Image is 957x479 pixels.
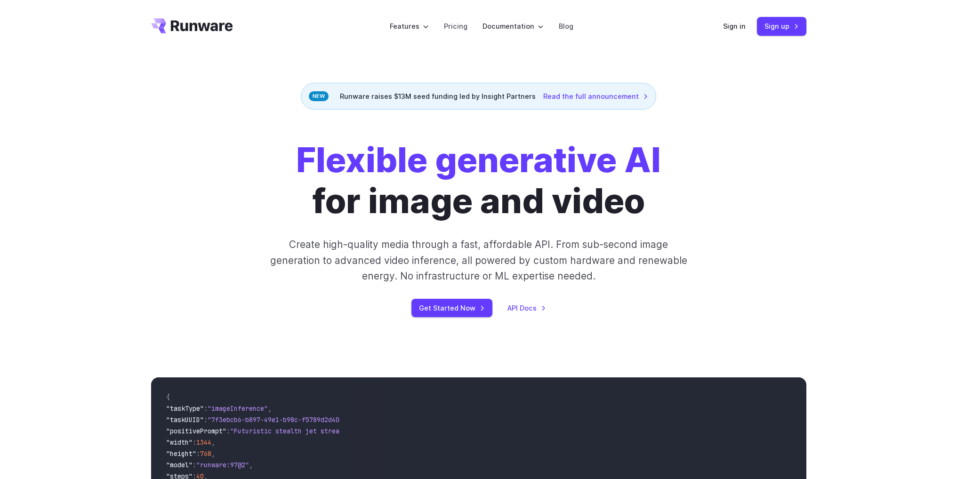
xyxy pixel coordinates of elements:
[208,404,268,413] span: "imageInference"
[166,449,196,458] span: "height"
[230,427,573,435] span: "Futuristic stealth jet streaking through a neon-lit cityscape with glowing purple exhaust"
[211,438,215,447] span: ,
[211,449,215,458] span: ,
[226,427,230,435] span: :
[411,299,492,317] a: Get Started Now
[166,393,170,401] span: {
[301,83,656,110] div: Runware raises $13M seed funding led by Insight Partners
[193,461,196,469] span: :
[166,415,204,424] span: "taskUUID"
[268,404,272,413] span: ,
[166,461,193,469] span: "model"
[296,139,661,181] strong: Flexible generative AI
[166,404,204,413] span: "taskType"
[193,438,196,447] span: :
[196,449,200,458] span: :
[269,237,688,284] p: Create high-quality media through a fast, affordable API. From sub-second image generation to adv...
[757,17,806,35] a: Sign up
[543,91,648,102] a: Read the full announcement
[390,21,429,32] label: Features
[166,438,193,447] span: "width"
[196,461,249,469] span: "runware:97@2"
[444,21,467,32] a: Pricing
[200,449,211,458] span: 768
[151,18,233,33] a: Go to /
[249,461,253,469] span: ,
[507,303,546,313] a: API Docs
[723,21,746,32] a: Sign in
[204,404,208,413] span: :
[166,427,226,435] span: "positivePrompt"
[196,438,211,447] span: 1344
[559,21,573,32] a: Blog
[296,140,661,222] h1: for image and video
[483,21,544,32] label: Documentation
[204,415,208,424] span: :
[208,415,351,424] span: "7f3ebcb6-b897-49e1-b98c-f5789d2d40d7"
